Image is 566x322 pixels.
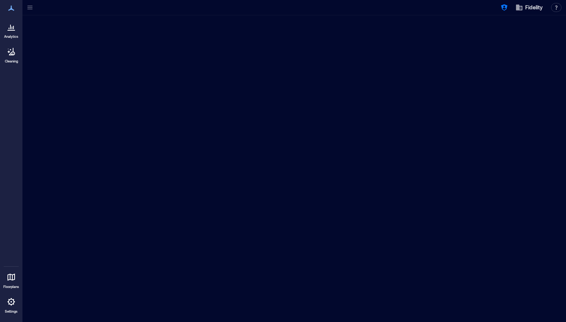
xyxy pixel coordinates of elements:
button: Fidelity [513,1,545,13]
a: Settings [2,293,20,316]
a: Floorplans [1,268,21,291]
p: Floorplans [3,285,19,289]
p: Analytics [4,34,18,39]
span: Fidelity [525,4,543,11]
a: Analytics [2,18,21,41]
p: Settings [5,309,18,314]
p: Cleaning [5,59,18,64]
a: Cleaning [2,43,21,66]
